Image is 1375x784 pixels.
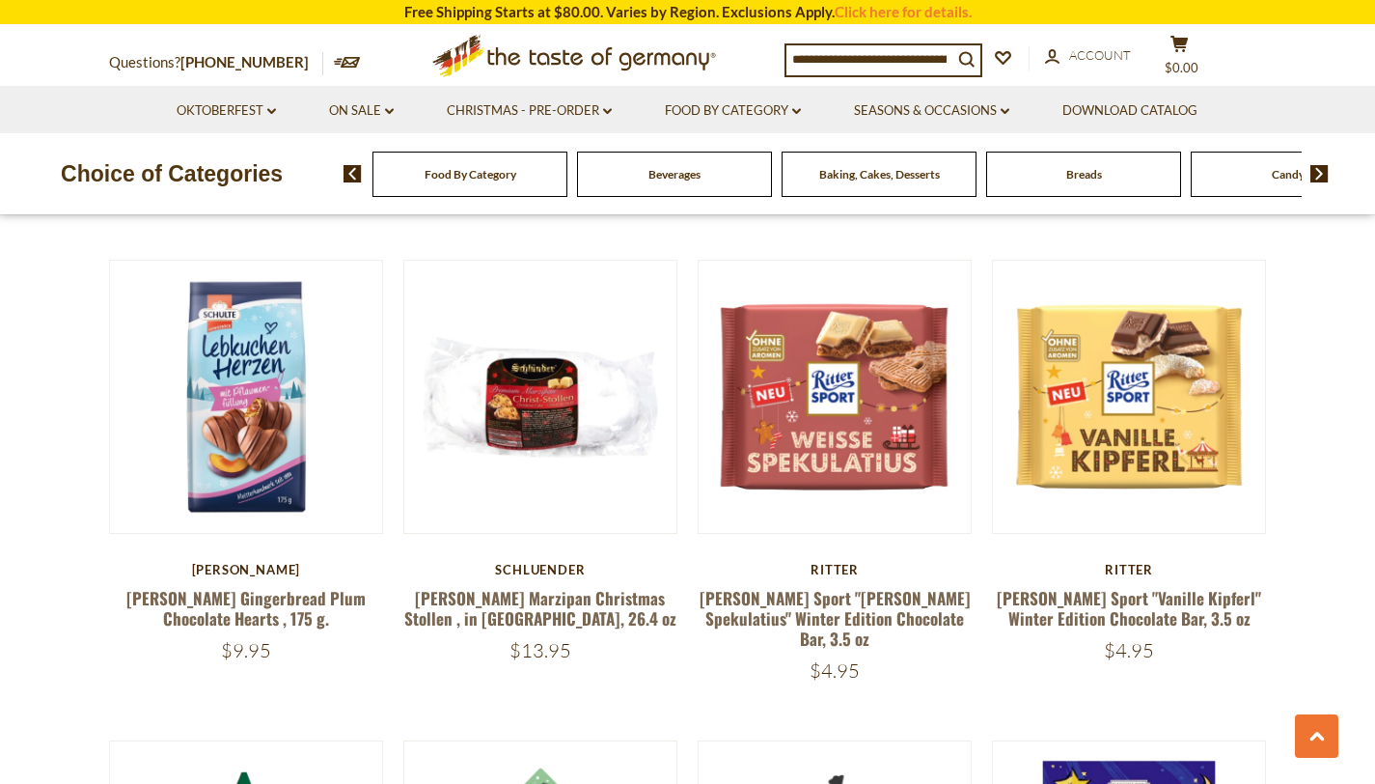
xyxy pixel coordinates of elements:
[1045,45,1131,67] a: Account
[329,100,394,122] a: On Sale
[425,167,516,182] a: Food By Category
[221,638,271,662] span: $9.95
[1165,60,1198,75] span: $0.00
[665,100,801,122] a: Food By Category
[1272,167,1305,182] a: Candy
[1104,638,1154,662] span: $4.95
[109,562,384,577] div: [PERSON_NAME]
[110,261,383,534] img: Schulte Gingerbread Plum Chocolate Hearts , 175 g.
[835,3,972,20] a: Click here for details.
[854,100,1009,122] a: Seasons & Occasions
[509,638,571,662] span: $13.95
[993,261,1266,534] img: Ritter Sport "Vanille Kipferl" Winter Edition Chocolate Bar, 3.5 oz
[126,586,366,630] a: [PERSON_NAME] Gingerbread Plum Chocolate Hearts , 175 g.
[404,586,676,630] a: [PERSON_NAME] Marzipan Christmas Stollen , in [GEOGRAPHIC_DATA], 26.4 oz
[177,100,276,122] a: Oktoberfest
[699,261,972,534] img: Ritter Sport "Weiss Spekulatius" Winter Edition Chocolate Bar, 3.5 oz
[180,53,309,70] a: [PHONE_NUMBER]
[810,658,860,683] span: $4.95
[1310,165,1329,182] img: next arrow
[997,586,1261,630] a: [PERSON_NAME] Sport "Vanille Kipferl" Winter Edition Chocolate Bar, 3.5 oz
[698,562,973,577] div: Ritter
[819,167,940,182] a: Baking, Cakes, Desserts
[648,167,701,182] a: Beverages
[344,165,362,182] img: previous arrow
[700,586,971,652] a: [PERSON_NAME] Sport "[PERSON_NAME] Spekulatius" Winter Edition Chocolate Bar, 3.5 oz
[403,562,678,577] div: Schluender
[404,261,677,534] img: Schluender Marzipan Christmas Stollen , in Cello, 26.4 oz
[1069,47,1131,63] span: Account
[109,50,323,75] p: Questions?
[1151,35,1209,83] button: $0.00
[447,100,612,122] a: Christmas - PRE-ORDER
[992,562,1267,577] div: Ritter
[1066,167,1102,182] a: Breads
[1062,100,1197,122] a: Download Catalog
